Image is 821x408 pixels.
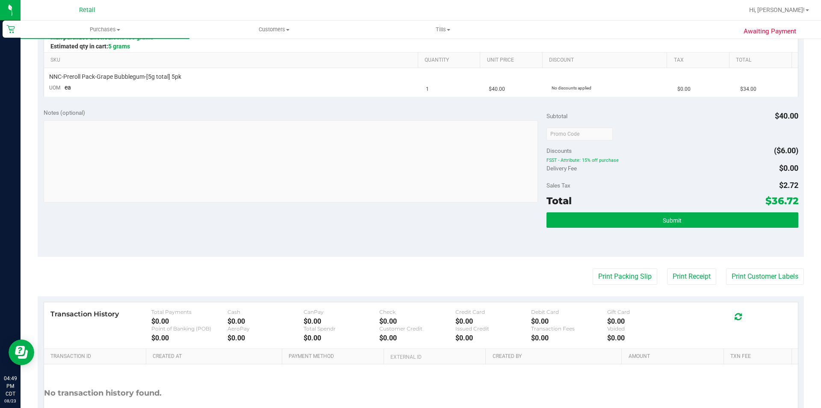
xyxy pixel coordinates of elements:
th: External ID [384,349,485,364]
a: Amount [629,353,721,360]
input: Promo Code [546,128,613,140]
div: Credit Card [455,309,532,315]
div: $0.00 [607,317,683,325]
div: Cash [227,309,304,315]
span: UOM [49,85,60,91]
p: 04:49 PM CDT [4,375,17,398]
span: NNC-Preroll Pack-Grape Bubblegum-[5g total] 5pk [49,73,181,81]
div: $0.00 [455,317,532,325]
div: $0.00 [151,317,227,325]
div: CanPay [304,309,380,315]
span: Awaiting Payment [744,27,796,36]
div: AeroPay [227,325,304,332]
a: Quantity [425,57,477,64]
div: Total Payments [151,309,227,315]
span: Submit [663,217,682,224]
button: Submit [546,212,798,228]
a: Total [736,57,788,64]
span: 1 [426,85,429,93]
a: Unit Price [487,57,539,64]
span: No discounts applied [552,86,591,90]
div: Check [379,309,455,315]
div: Point of Banking (POB) [151,325,227,332]
span: $40.00 [489,85,505,93]
span: Retail [79,6,95,14]
div: Transaction Fees [531,325,607,332]
a: Created By [493,353,618,360]
span: $34.00 [740,85,756,93]
div: $0.00 [227,317,304,325]
span: Subtotal [546,113,567,119]
span: $0.00 [779,164,798,173]
div: $0.00 [379,334,455,342]
button: Print Receipt [667,268,716,285]
span: $36.72 [765,195,798,207]
div: $0.00 [531,334,607,342]
span: Discounts [546,143,572,158]
span: Purchases [21,26,189,33]
div: $0.00 [227,334,304,342]
a: Tills [358,21,527,39]
div: Debit Card [531,309,607,315]
div: $0.00 [151,334,227,342]
a: Payment Method [289,353,381,360]
div: $0.00 [379,317,455,325]
span: $2.72 [779,181,798,190]
span: Customers [190,26,358,33]
button: Print Packing Slip [593,268,657,285]
span: Estimated qty in cart: [50,43,130,50]
a: Tax [674,57,726,64]
span: Tills [359,26,527,33]
span: Notes (optional) [44,109,85,116]
div: Issued Credit [455,325,532,332]
span: Sales Tax [546,182,570,189]
span: ea [65,84,71,91]
span: Delivery Fee [546,165,577,172]
a: Created At [153,353,278,360]
div: $0.00 [607,334,683,342]
div: Customer Credit [379,325,455,332]
div: Voided [607,325,683,332]
div: $0.00 [531,317,607,325]
span: 5 grams [108,43,130,50]
a: SKU [50,57,414,64]
div: Total Spendr [304,325,380,332]
div: $0.00 [304,317,380,325]
a: Purchases [21,21,189,39]
button: Print Customer Labels [726,268,804,285]
span: $0.00 [677,85,691,93]
p: 08/23 [4,398,17,404]
a: Discount [549,57,664,64]
span: FSST - Attribute: 15% off purchase [546,158,798,164]
a: Transaction ID [50,353,143,360]
span: ($6.00) [774,146,798,155]
div: Gift Card [607,309,683,315]
a: Txn Fee [730,353,788,360]
div: $0.00 [455,334,532,342]
inline-svg: Retail [6,25,15,33]
span: $40.00 [775,111,798,120]
iframe: Resource center [9,340,34,365]
div: $0.00 [304,334,380,342]
a: Customers [189,21,358,39]
span: Hi, [PERSON_NAME]! [749,6,805,13]
span: Total [546,195,572,207]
